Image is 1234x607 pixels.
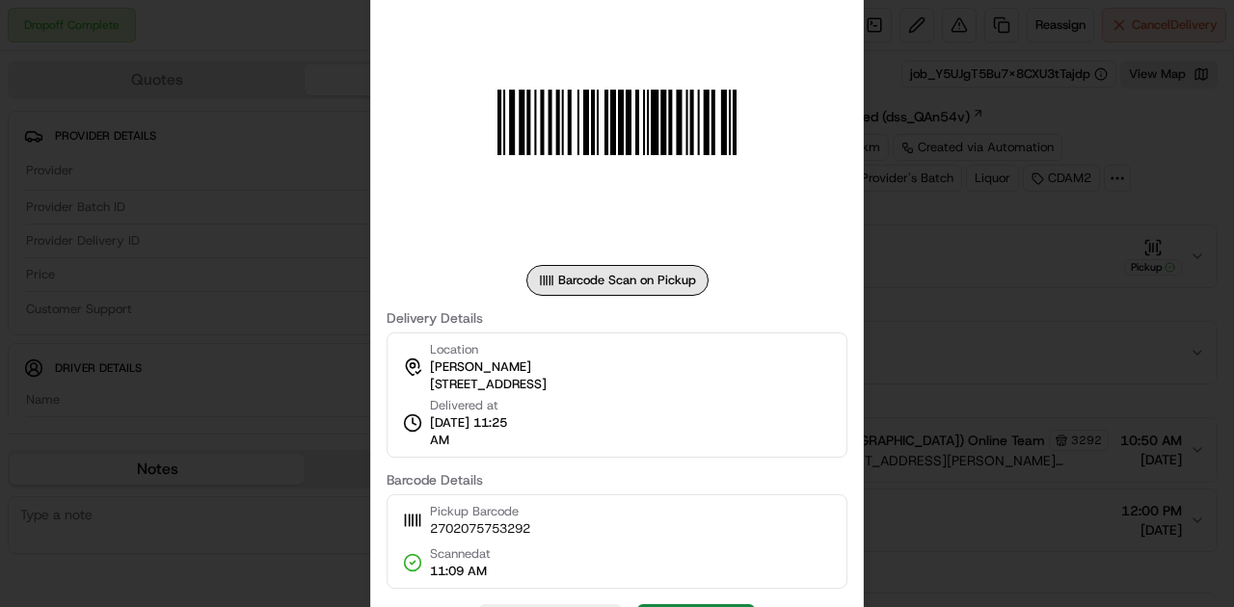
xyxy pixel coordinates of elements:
span: [STREET_ADDRESS] [430,376,547,393]
span: 2702075753292 [430,520,530,538]
span: Delivered at [430,397,519,414]
span: [PERSON_NAME] [430,358,531,376]
div: Barcode Scan on Pickup [526,265,709,296]
span: Pickup Barcode [430,503,530,520]
span: Scanned at [430,545,491,563]
span: Location [430,341,478,358]
label: Delivery Details [387,311,847,325]
label: Barcode Details [387,473,847,487]
span: [DATE] 11:25 AM [430,414,519,449]
span: 11:09 AM [430,563,491,580]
